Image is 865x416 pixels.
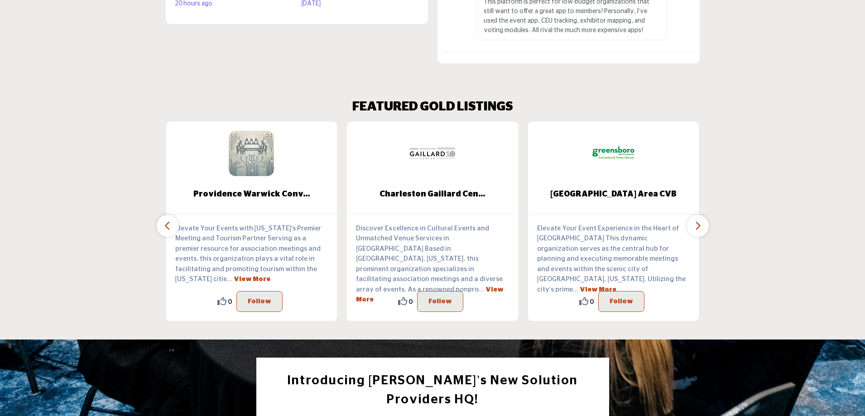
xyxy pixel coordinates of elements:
[175,0,212,7] span: 20 hours ago
[180,188,324,200] span: Providence Warwick Conv...
[234,276,270,282] a: View More
[360,188,505,200] span: Charleston Gaillard Cen...
[352,100,513,115] h2: FEATURED GOLD LISTINGS
[542,182,686,206] b: Greensboro Area CVB
[248,296,271,307] p: Follow
[180,182,324,206] b: Providence Warwick Convention & Visitors Bureau
[479,286,484,293] span: ...
[175,224,328,285] p: Elevate Your Events with [US_STATE]'s Premier Meeting and Tourism Partner Serving as a premier re...
[573,286,578,293] span: ...
[228,296,232,306] span: 0
[166,182,337,206] a: Providence Warwick Conv...
[347,182,518,206] a: Charleston Gaillard Cen...
[580,287,616,293] a: View More
[528,182,699,206] a: [GEOGRAPHIC_DATA] Area CVB
[409,296,413,306] span: 0
[236,291,283,312] button: Follow
[610,296,633,307] p: Follow
[591,131,636,176] img: Greensboro Area CVB
[590,296,594,306] span: 0
[360,182,505,206] b: Charleston Gaillard Center
[598,291,644,312] button: Follow
[410,131,455,176] img: Charleston Gaillard Center
[227,276,232,282] span: ...
[229,131,274,176] img: Providence Warwick Convention & Visitors Bureau
[537,224,690,295] p: Elevate Your Event Experience in the Heart of [GEOGRAPHIC_DATA] This dynamic organization serves ...
[302,0,321,7] span: [DATE]
[428,296,452,307] p: Follow
[417,291,463,312] button: Follow
[356,224,509,305] p: Discover Excellence in Cultural Events and Unmatched Venue Services in [GEOGRAPHIC_DATA] Based in...
[542,188,686,200] span: [GEOGRAPHIC_DATA] Area CVB
[277,371,589,409] h2: Introducing [PERSON_NAME]’s New Solution Providers HQ!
